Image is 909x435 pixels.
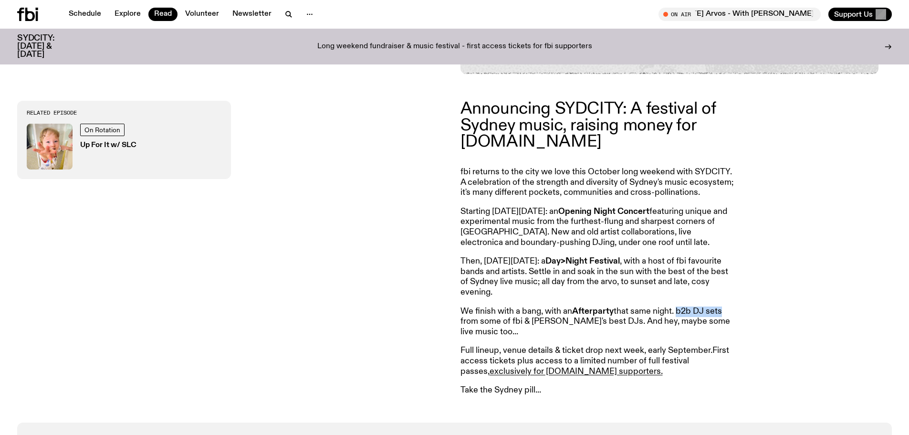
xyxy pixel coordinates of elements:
[460,385,735,396] p: Take the Sydney pill...
[179,8,225,21] a: Volunteer
[545,257,620,265] strong: Day>Night Festival
[109,8,146,21] a: Explore
[460,101,735,150] p: Announcing SYDCITY: A festival of Sydney music, raising money for [DOMAIN_NAME]
[828,8,892,21] button: Support Us
[460,207,735,248] p: Starting [DATE][DATE]: an featuring unique and experimental music from the furthest-flung and sha...
[490,367,663,376] a: exclusively for [DOMAIN_NAME] supporters.
[80,142,136,149] h3: Up For It w/ SLC
[460,346,735,377] p: Full lineup, venue details & ticket drop next week, early September. First access tickets plus ac...
[572,307,614,316] strong: Afterparty
[658,8,821,21] button: On Air[DATE] Arvos - With [PERSON_NAME]
[148,8,178,21] a: Read
[834,10,873,19] span: Support Us
[27,124,221,170] a: baby slcOn RotationUp For It w/ SLC
[460,256,735,297] p: Then, [DATE][DATE]: a , with a host of fbi favourite bands and artists. Settle in and soak in the...
[27,124,73,170] img: baby slc
[460,307,735,338] p: We finish with a bang, with an that same night. b2b DJ sets from some of fbi & [PERSON_NAME]'s be...
[63,8,107,21] a: Schedule
[558,207,649,216] strong: Opening Night Concert
[27,110,221,116] h3: Related Episode
[460,167,735,198] p: fbi returns to the city we love this October long weekend with SYDCITY. A celebration of the stre...
[317,42,592,51] p: Long weekend fundraiser & music festival - first access tickets for fbi supporters
[227,8,277,21] a: Newsletter
[17,34,78,59] h3: SYDCITY: [DATE] & [DATE]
